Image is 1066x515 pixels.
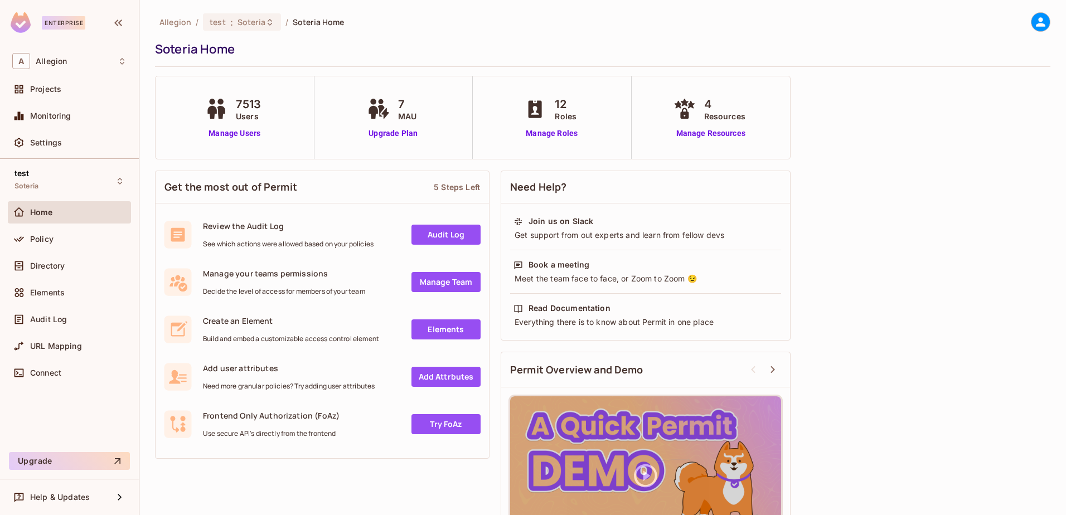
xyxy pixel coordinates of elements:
[30,493,90,502] span: Help & Updates
[203,287,365,296] span: Decide the level of access for members of your team
[14,169,30,178] span: test
[513,273,778,284] div: Meet the team face to face, or Zoom to Zoom 😉
[398,110,416,122] span: MAU
[159,17,191,27] span: the active workspace
[671,128,751,139] a: Manage Resources
[411,225,481,245] a: Audit Log
[203,268,365,279] span: Manage your teams permissions
[12,53,30,69] span: A
[510,180,567,194] span: Need Help?
[203,382,375,391] span: Need more granular policies? Try adding user attributes
[30,261,65,270] span: Directory
[30,315,67,324] span: Audit Log
[164,180,297,194] span: Get the most out of Permit
[411,367,481,387] a: Add Attrbutes
[203,363,375,373] span: Add user attributes
[529,216,593,227] div: Join us on Slack
[202,128,267,139] a: Manage Users
[11,12,31,33] img: SReyMgAAAABJRU5ErkJggg==
[285,17,288,27] li: /
[30,342,82,351] span: URL Mapping
[236,96,261,113] span: 7513
[9,452,130,470] button: Upgrade
[155,41,1045,57] div: Soteria Home
[203,315,379,326] span: Create an Element
[704,96,745,113] span: 4
[555,110,576,122] span: Roles
[513,317,778,328] div: Everything there is to know about Permit in one place
[203,410,340,421] span: Frontend Only Authorization (FoAz)
[36,57,67,66] span: Workspace: Allegion
[398,96,416,113] span: 7
[411,414,481,434] a: Try FoAz
[236,110,261,122] span: Users
[238,17,265,27] span: Soteria
[203,221,374,231] span: Review the Audit Log
[704,110,745,122] span: Resources
[210,17,226,27] span: test
[521,128,582,139] a: Manage Roles
[30,208,53,217] span: Home
[30,138,62,147] span: Settings
[513,230,778,241] div: Get support from out experts and learn from fellow devs
[30,368,61,377] span: Connect
[203,334,379,343] span: Build and embed a customizable access control element
[555,96,576,113] span: 12
[365,128,422,139] a: Upgrade Plan
[42,16,85,30] div: Enterprise
[434,182,480,192] div: 5 Steps Left
[411,319,481,339] a: Elements
[203,240,374,249] span: See which actions were allowed based on your policies
[30,85,61,94] span: Projects
[510,363,643,377] span: Permit Overview and Demo
[293,17,345,27] span: Soteria Home
[411,272,481,292] a: Manage Team
[196,17,198,27] li: /
[230,18,234,27] span: :
[203,429,340,438] span: Use secure API's directly from the frontend
[14,182,38,191] span: Soteria
[30,111,71,120] span: Monitoring
[529,303,610,314] div: Read Documentation
[529,259,589,270] div: Book a meeting
[30,235,54,244] span: Policy
[30,288,65,297] span: Elements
